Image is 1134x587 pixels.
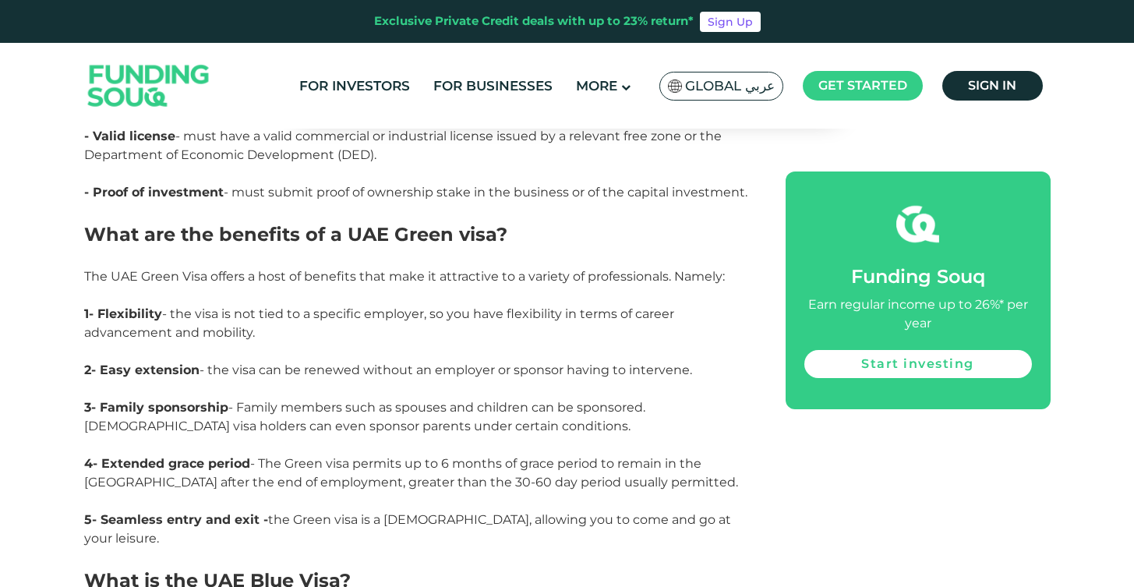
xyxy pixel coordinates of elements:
span: - Family members such as spouses and children can be sponsored. [DEMOGRAPHIC_DATA] visa holders c... [84,400,645,433]
strong: 4- Extended grace period [84,456,250,471]
a: For Investors [295,73,414,99]
a: For Businesses [429,73,556,99]
strong: - Valid license [84,129,175,143]
a: Sign Up [700,12,761,32]
span: - must have a valid commercial or industrial license issued by a relevant free zone or the Depart... [84,129,722,162]
img: fsicon [896,203,939,246]
span: - the visa is not tied to a specific employer, so you have flexibility in terms of career advance... [84,306,674,340]
strong: 5- Seamless entry and exit - [84,512,268,527]
div: Exclusive Private Credit deals with up to 23% return* [374,12,694,30]
strong: - Proof of investment [84,185,224,200]
strong: 2- Easy extension [84,362,200,377]
span: - the visa can be renewed without an employer or sponsor having to intervene. [84,362,692,377]
span: Funding Souq [851,265,985,288]
strong: 3- Family sponsorship [84,400,228,415]
span: - must submit proof of ownership stake in the business or of the capital investment. [84,185,747,200]
strong: 1- Flexibility [84,306,162,321]
a: Sign in [942,71,1043,101]
span: Global عربي [685,77,775,95]
span: Get started [818,78,907,93]
img: SA Flag [668,80,682,93]
span: The UAE Green Visa offers a host of benefits that make it attractive to a variety of professional... [84,269,725,284]
a: Start investing [804,350,1032,378]
span: What are the benefits of a UAE Green visa? [84,223,507,246]
span: More [576,78,617,94]
div: Earn regular income up to 26%* per year [804,295,1032,333]
img: Logo [72,47,225,126]
span: the Green visa is a [DEMOGRAPHIC_DATA], allowing you to come and go at your leisure. [84,512,731,546]
span: - The Green visa permits up to 6 months of grace period to remain in the [GEOGRAPHIC_DATA] after ... [84,456,738,490]
span: Sign in [968,78,1016,93]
